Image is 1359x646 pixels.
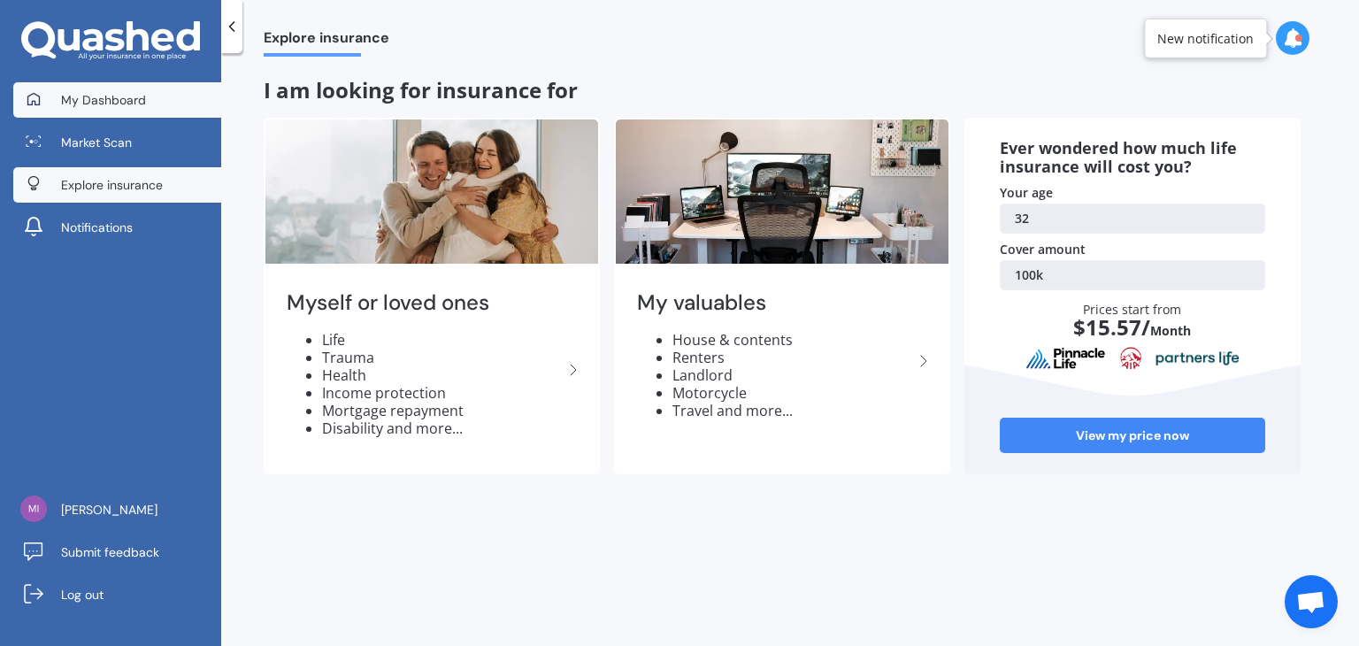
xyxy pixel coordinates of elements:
[1000,204,1265,234] a: 32
[1018,301,1248,356] div: Prices start from
[672,349,913,366] li: Renters
[1000,260,1265,290] a: 100k
[13,167,221,203] a: Explore insurance
[672,402,913,419] li: Travel and more...
[1000,184,1265,202] div: Your age
[265,119,598,264] img: Myself or loved ones
[1120,347,1141,370] img: aia
[13,577,221,612] a: Log out
[264,75,578,104] span: I am looking for insurance for
[61,91,146,109] span: My Dashboard
[322,402,563,419] li: Mortgage repayment
[322,349,563,366] li: Trauma
[61,134,132,151] span: Market Scan
[13,210,221,245] a: Notifications
[61,176,163,194] span: Explore insurance
[1000,418,1265,453] a: View my price now
[1073,312,1150,342] span: $ 15.57 /
[13,82,221,118] a: My Dashboard
[1157,29,1254,47] div: New notification
[61,586,104,604] span: Log out
[637,289,913,317] h2: My valuables
[61,219,133,236] span: Notifications
[672,366,913,384] li: Landlord
[287,289,563,317] h2: Myself or loved ones
[322,331,563,349] li: Life
[1150,322,1191,339] span: Month
[616,119,948,264] img: My valuables
[322,419,563,437] li: Disability and more...
[322,366,563,384] li: Health
[61,501,157,519] span: [PERSON_NAME]
[1285,575,1338,628] div: Open chat
[20,496,47,522] img: 475e0cb5152d46db5976900ee7844fa1
[13,492,221,527] a: [PERSON_NAME]
[13,534,221,570] a: Submit feedback
[672,331,913,349] li: House & contents
[13,125,221,160] a: Market Scan
[61,543,159,561] span: Submit feedback
[1000,139,1265,177] div: Ever wondered how much life insurance will cost you?
[264,29,389,53] span: Explore insurance
[1156,350,1240,366] img: partnersLife
[672,384,913,402] li: Motorcycle
[1000,241,1265,258] div: Cover amount
[1025,347,1107,370] img: pinnacle
[322,384,563,402] li: Income protection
